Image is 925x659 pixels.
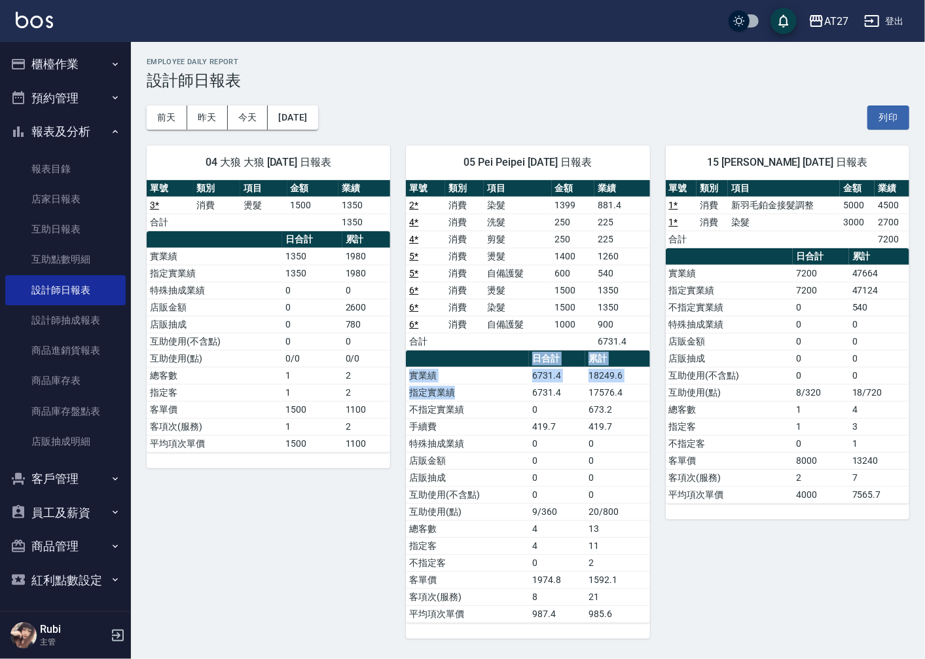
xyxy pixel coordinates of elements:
a: 互助日報表 [5,214,126,244]
td: 消費 [697,214,728,231]
td: 0 [529,401,585,418]
th: 日合計 [529,350,585,367]
td: 13 [585,520,650,537]
td: 互助使用(不含點) [406,486,529,503]
td: 店販金額 [666,333,793,350]
td: 0 [849,350,909,367]
td: 合計 [147,214,194,231]
td: 實業績 [666,265,793,282]
td: 消費 [194,197,241,214]
th: 金額 [552,180,595,197]
td: 1260 [594,248,649,265]
td: 平均項次單價 [666,486,793,503]
td: 消費 [445,265,484,282]
button: 今天 [228,105,268,130]
td: 1 [793,418,849,435]
h2: Employee Daily Report [147,58,909,66]
a: 商品進銷貨報表 [5,335,126,366]
button: 前天 [147,105,187,130]
td: 9/360 [529,503,585,520]
td: 1100 [342,435,391,452]
button: 列印 [867,105,909,130]
td: 消費 [445,299,484,316]
td: 1500 [552,282,595,299]
h3: 設計師日報表 [147,71,909,90]
td: 0 [585,486,650,503]
td: 不指定客 [666,435,793,452]
img: Logo [16,12,53,28]
td: 20/800 [585,503,650,520]
td: 指定實業績 [147,265,282,282]
td: 指定客 [147,384,282,401]
td: 18249.6 [585,367,650,384]
td: 店販抽成 [406,469,529,486]
td: 燙髮 [484,248,551,265]
td: 0 [529,469,585,486]
td: 客單價 [147,401,282,418]
button: [DATE] [268,105,317,130]
td: 5000 [840,197,875,214]
td: 1400 [552,248,595,265]
td: 540 [594,265,649,282]
td: 消費 [445,197,484,214]
th: 單號 [666,180,697,197]
a: 商品庫存盤點表 [5,396,126,426]
a: 商品庫存表 [5,366,126,396]
td: 消費 [445,316,484,333]
table: a dense table [406,180,649,350]
td: 3000 [840,214,875,231]
td: 不指定實業績 [406,401,529,418]
td: 0 [529,554,585,571]
th: 業績 [594,180,649,197]
td: 4000 [793,486,849,503]
td: 染髮 [484,299,551,316]
td: 互助使用(點) [406,503,529,520]
td: 7565.7 [849,486,909,503]
td: 總客數 [147,367,282,384]
td: 0 [282,299,342,316]
td: 1980 [342,248,391,265]
td: 6731.4 [594,333,649,350]
td: 0 [529,452,585,469]
td: 0 [585,435,650,452]
p: 主管 [40,636,107,648]
td: 客單價 [406,571,529,588]
td: 7200 [793,282,849,299]
td: 自備護髮 [484,316,551,333]
td: 1500 [282,401,342,418]
td: 0 [793,299,849,316]
span: 15 [PERSON_NAME] [DATE] 日報表 [681,156,894,169]
td: 1 [793,401,849,418]
td: 店販抽成 [666,350,793,367]
td: 指定實業績 [666,282,793,299]
td: 1 [849,435,909,452]
td: 手續費 [406,418,529,435]
th: 金額 [287,180,339,197]
td: 不指定客 [406,554,529,571]
td: 900 [594,316,649,333]
td: 1 [282,418,342,435]
td: 4500 [875,197,909,214]
td: 0 [849,316,909,333]
td: 0 [282,333,342,350]
td: 13240 [849,452,909,469]
td: 8000 [793,452,849,469]
td: 互助使用(不含點) [666,367,793,384]
img: Person [10,622,37,649]
th: 項目 [484,180,551,197]
td: 客項次(服務) [147,418,282,435]
span: 04 大狼 大狼 [DATE] 日報表 [162,156,374,169]
td: 2 [342,418,391,435]
td: 0 [793,333,849,350]
td: 自備護髮 [484,265,551,282]
td: 0 [282,316,342,333]
td: 225 [594,214,649,231]
td: 0 [282,282,342,299]
td: 1500 [282,435,342,452]
td: 0 [793,350,849,367]
td: 2 [793,469,849,486]
td: 4 [529,520,585,537]
td: 250 [552,214,595,231]
td: 指定實業績 [406,384,529,401]
td: 18/720 [849,384,909,401]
